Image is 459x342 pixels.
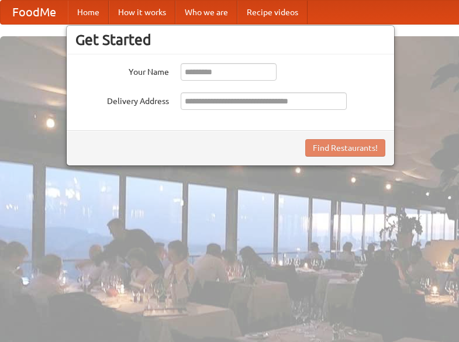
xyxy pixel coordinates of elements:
[75,92,169,107] label: Delivery Address
[68,1,109,24] a: Home
[175,1,237,24] a: Who we are
[75,63,169,78] label: Your Name
[1,1,68,24] a: FoodMe
[305,139,385,157] button: Find Restaurants!
[237,1,308,24] a: Recipe videos
[75,31,385,49] h3: Get Started
[109,1,175,24] a: How it works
